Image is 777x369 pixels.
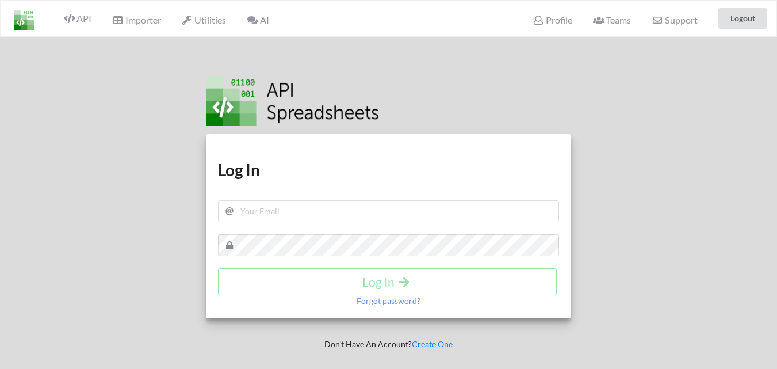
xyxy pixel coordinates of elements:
[218,200,559,222] input: Your Email
[14,10,34,30] img: LogoIcon.png
[64,13,91,24] span: API
[247,14,269,25] span: AI
[206,76,379,126] img: Logo.png
[218,159,559,180] h1: Log In
[357,295,420,307] p: Forgot password?
[198,338,579,350] p: Don't Have An Account?
[652,16,697,25] span: Support
[533,14,572,25] span: Profile
[412,339,453,349] a: Create One
[593,14,631,25] span: Teams
[182,14,226,25] span: Utilities
[718,8,767,29] button: Logout
[112,14,160,25] span: Importer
